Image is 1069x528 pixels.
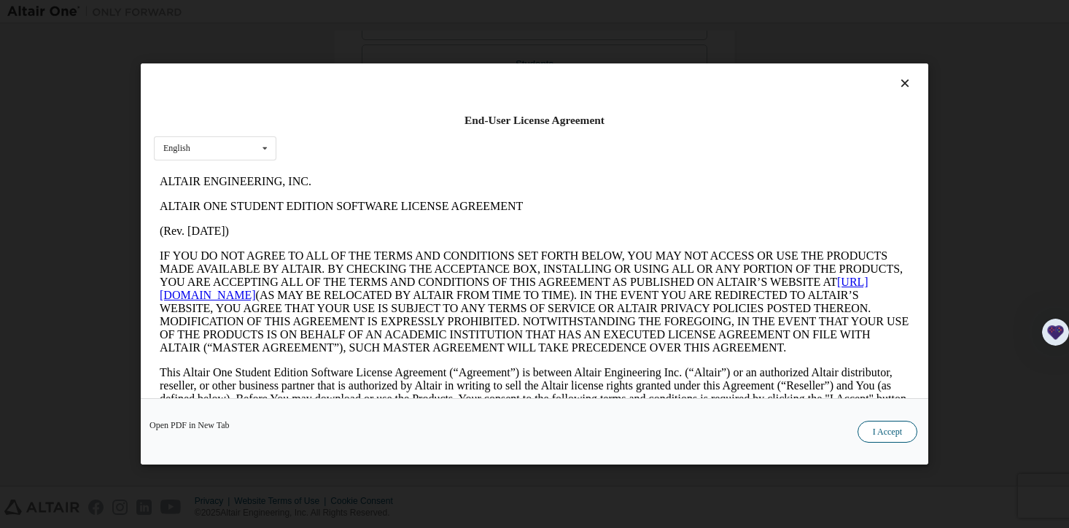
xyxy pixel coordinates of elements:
p: (Rev. [DATE]) [6,55,755,69]
div: End-User License Agreement [154,113,915,128]
p: This Altair One Student Edition Software License Agreement (“Agreement”) is between Altair Engine... [6,197,755,249]
p: ALTAIR ONE STUDENT EDITION SOFTWARE LICENSE AGREEMENT [6,31,755,44]
button: I Accept [858,421,917,443]
p: IF YOU DO NOT AGREE TO ALL OF THE TERMS AND CONDITIONS SET FORTH BELOW, YOU MAY NOT ACCESS OR USE... [6,80,755,185]
div: English [163,144,190,152]
a: Open PDF in New Tab [149,421,230,430]
a: [URL][DOMAIN_NAME] [6,106,715,132]
p: ALTAIR ENGINEERING, INC. [6,6,755,19]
